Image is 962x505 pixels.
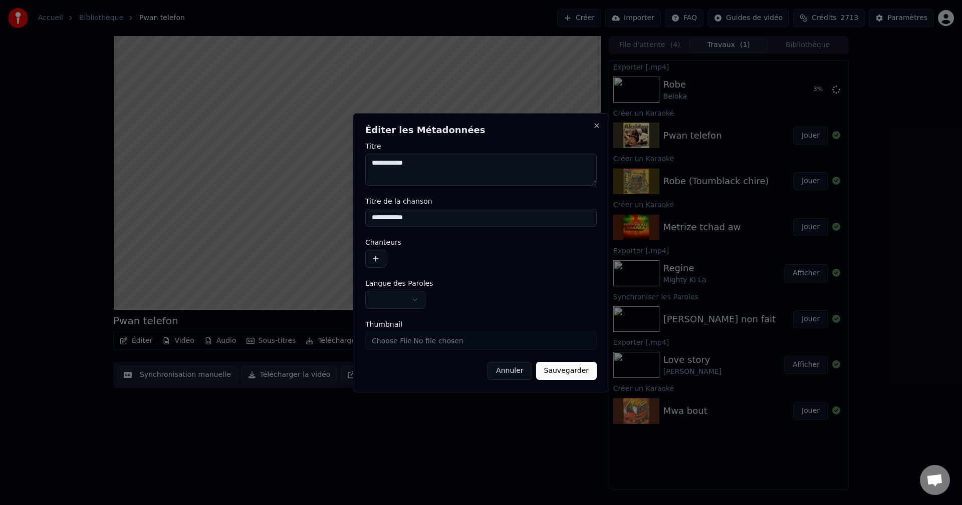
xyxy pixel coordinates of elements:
h2: Éditer les Métadonnées [365,126,597,135]
button: Sauvegarder [536,362,597,380]
button: Annuler [488,362,532,380]
label: Titre [365,143,597,150]
span: Langue des Paroles [365,280,433,287]
span: Thumbnail [365,321,402,328]
label: Chanteurs [365,239,597,246]
label: Titre de la chanson [365,198,597,205]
